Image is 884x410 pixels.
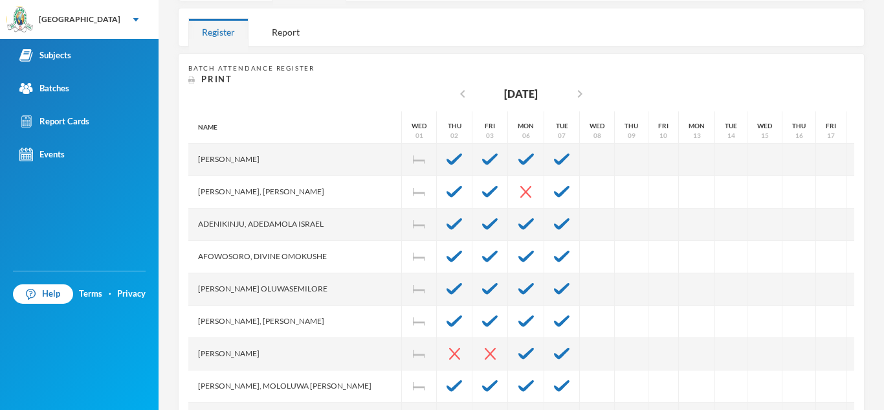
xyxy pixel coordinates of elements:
div: Batches [19,82,69,95]
div: Fri [485,121,495,131]
div: Register [188,18,249,46]
div: Events [19,148,65,161]
div: Independence Day [402,241,437,273]
div: [PERSON_NAME], [PERSON_NAME] [188,306,402,338]
div: 14 [727,131,735,141]
span: Batch Attendance Register [188,64,315,72]
div: Independence Day [402,338,437,370]
div: Tue [725,121,737,131]
div: 03 [486,131,494,141]
div: [PERSON_NAME] [188,338,402,370]
div: 01 [415,131,423,141]
div: Adenikinju, Adedamola Israel [188,209,402,241]
div: 13 [693,131,701,141]
div: [PERSON_NAME] [188,144,402,176]
a: Help [13,284,73,304]
div: Wed [412,121,426,131]
div: Tue [556,121,568,131]
div: Wed [757,121,772,131]
div: 17 [827,131,835,141]
div: 07 [558,131,566,141]
i: chevron_left [455,86,470,102]
div: Report [258,18,313,46]
div: [PERSON_NAME], Mololuwa [PERSON_NAME] [188,370,402,403]
div: Thu [624,121,638,131]
i: chevron_right [572,86,588,102]
div: Subjects [19,49,71,62]
div: 02 [450,131,458,141]
div: Independence Day [402,144,437,176]
div: Independence Day [402,306,437,338]
div: Independence Day [402,370,437,403]
div: Mon [518,121,534,131]
div: [GEOGRAPHIC_DATA] [39,14,120,25]
div: Afowosoro, Divine Omokushe [188,241,402,273]
div: 16 [795,131,803,141]
div: Thu [792,121,806,131]
div: · [109,288,111,301]
div: 08 [593,131,601,141]
div: [PERSON_NAME] Oluwasemilore [188,273,402,306]
div: 06 [522,131,530,141]
div: [DATE] [504,86,538,102]
div: 09 [628,131,635,141]
img: logo [7,7,33,33]
div: [PERSON_NAME], [PERSON_NAME] [188,176,402,209]
div: Independence Day [402,176,437,209]
div: Thu [448,121,461,131]
div: 15 [761,131,769,141]
div: Name [188,111,402,144]
div: Fri [826,121,836,131]
div: 10 [659,131,667,141]
div: Independence Day [402,273,437,306]
div: Independence Day [402,209,437,241]
span: Print [201,74,232,84]
div: Wed [590,121,604,131]
a: Privacy [117,288,146,301]
div: Fri [658,121,669,131]
div: Mon [689,121,705,131]
a: Terms [79,288,102,301]
div: Report Cards [19,115,89,128]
